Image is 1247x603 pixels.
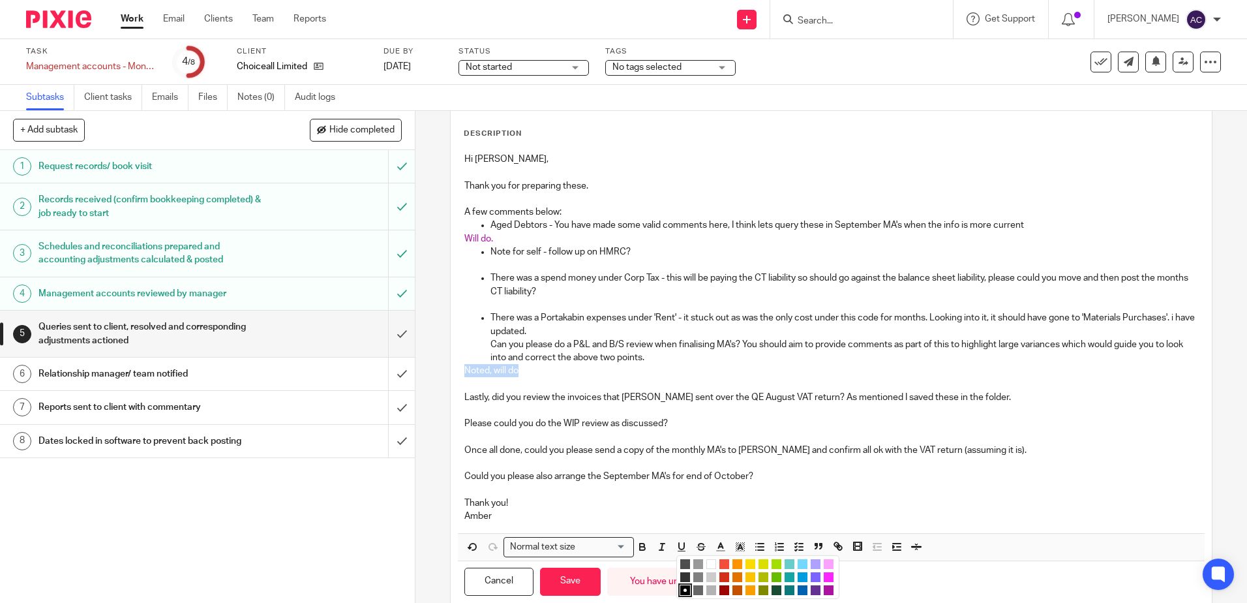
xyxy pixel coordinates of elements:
[13,365,31,383] div: 6
[605,46,736,57] label: Tags
[329,125,395,136] span: Hide completed
[824,572,834,582] li: color:#FA28FF
[464,497,1197,510] p: Thank you!
[163,12,185,25] a: Email
[811,572,820,582] li: color:#7B64FF
[310,119,402,141] button: Hide completed
[732,585,742,595] li: color:#C45100
[464,364,1197,377] p: Noted, will do
[458,46,589,57] label: Status
[152,85,188,110] a: Emails
[464,510,1197,523] p: Amber
[1186,9,1207,30] img: svg%3E
[204,12,233,25] a: Clients
[772,559,781,569] li: color:#A4DD00
[464,391,1197,404] p: Lastly, did you review the invoices that [PERSON_NAME] sent over the QE August VAT return? As men...
[13,157,31,176] div: 1
[1107,12,1179,25] p: [PERSON_NAME]
[490,311,1197,338] p: There was a Portakabin expenses under 'Rent' - it stuck out as was the only cost under this code ...
[706,585,716,595] li: color:#B3B3B3
[693,585,703,595] li: color:#666666
[745,585,755,595] li: color:#FB9E00
[490,271,1197,298] p: There was a spend money under Corp Tax - this will be paying the CT liability so should go agains...
[824,559,834,569] li: color:#FDA1FF
[13,325,31,343] div: 5
[759,559,768,569] li: color:#DBDF00
[38,397,263,417] h1: Reports sent to client with commentary
[13,398,31,416] div: 7
[676,555,839,599] div: Compact color picker
[490,338,1197,365] p: Can you please do a P&L and B/S review when finalising MA's? You should aim to provide comments a...
[26,10,91,28] img: Pixie
[38,364,263,384] h1: Relationship manager/ team notified
[293,12,326,25] a: Reports
[295,85,345,110] a: Audit logs
[38,157,263,176] h1: Request records/ book visit
[464,206,1197,219] p: A few comments below:
[706,559,716,569] li: color:#FFFFFF
[237,60,307,73] p: Choiceall Limited
[13,432,31,450] div: 8
[732,559,742,569] li: color:#FE9200
[612,63,682,72] span: No tags selected
[182,54,195,69] div: 4
[237,85,285,110] a: Notes (0)
[13,198,31,216] div: 2
[680,572,690,582] li: color:#333333
[985,14,1035,23] span: Get Support
[507,540,578,554] span: Normal text size
[38,431,263,451] h1: Dates locked in software to prevent back posting
[759,585,768,595] li: color:#808900
[383,46,442,57] label: Due by
[38,190,263,223] h1: Records received (confirm bookkeeping completed) & job ready to start
[38,284,263,303] h1: Management accounts reviewed by manager
[798,559,807,569] li: color:#73D8FF
[121,12,143,25] a: Work
[464,129,522,139] p: Description
[464,417,1197,430] p: Please could you do the WIP review as discussed?
[383,62,411,71] span: [DATE]
[745,559,755,569] li: color:#FCDC00
[811,559,820,569] li: color:#AEA1FF
[785,572,794,582] li: color:#16A5A5
[579,540,626,554] input: Search for option
[38,237,263,270] h1: Schedules and reconciliations prepared and accounting adjustments calculated & posted
[198,85,228,110] a: Files
[237,46,367,57] label: Client
[759,572,768,582] li: color:#B0BC00
[680,559,690,569] li: color:#4D4D4D
[785,585,794,595] li: color:#0C797D
[706,572,716,582] li: color:#CCCCCC
[503,537,634,557] div: Search for option
[464,470,1197,483] p: Could you please also arrange the September MA's for end of October?
[693,572,703,582] li: color:#808080
[38,317,263,350] h1: Queries sent to client, resolved and corresponding adjustments actioned
[252,12,274,25] a: Team
[26,46,157,57] label: Task
[796,16,914,27] input: Search
[490,245,1197,258] p: Note for self - follow up on HMRC?
[732,572,742,582] li: color:#E27300
[772,585,781,595] li: color:#194D33
[811,585,820,595] li: color:#653294
[824,585,834,595] li: color:#AB149E
[464,444,1197,457] p: Once all done, could you please send a copy of the monthly MA's to [PERSON_NAME] and confirm all ...
[693,559,703,569] li: color:#999999
[464,179,1197,193] p: Thank you for preparing these.
[772,572,781,582] li: color:#68BC00
[719,572,729,582] li: color:#D33115
[785,559,794,569] li: color:#68CCCA
[13,244,31,262] div: 3
[26,60,157,73] div: Management accounts - Monthly
[464,153,1197,166] p: Hi [PERSON_NAME],
[26,85,74,110] a: Subtasks
[84,85,142,110] a: Client tasks
[719,585,729,595] li: color:#9F0500
[680,585,690,595] li: color:#000000
[798,572,807,582] li: color:#009CE0
[464,568,533,596] button: Cancel
[13,285,31,303] div: 4
[745,572,755,582] li: color:#FCC400
[188,59,195,66] small: /8
[490,219,1197,232] p: Aged Debtors - You have made some valid comments here, I think lets query these in September MA's...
